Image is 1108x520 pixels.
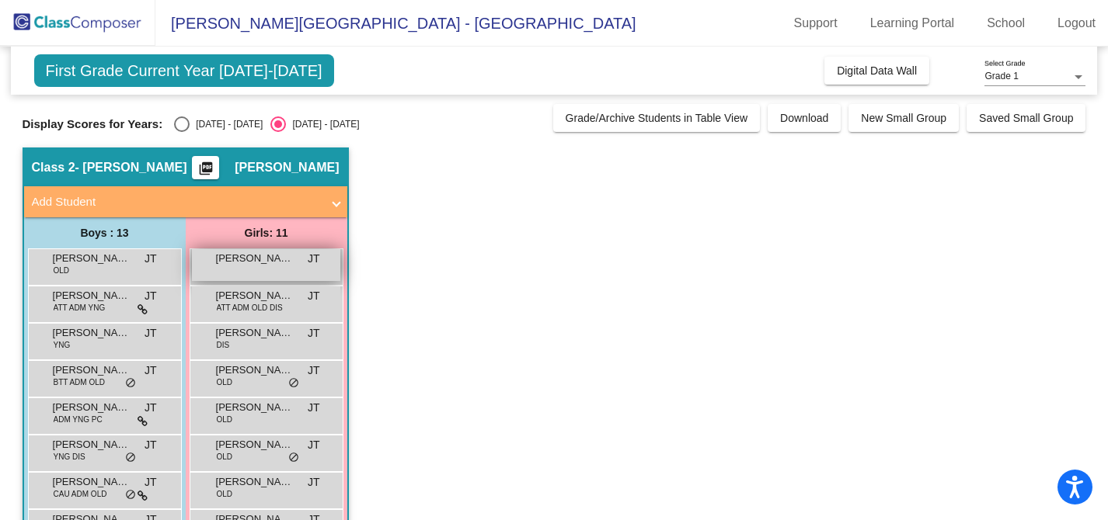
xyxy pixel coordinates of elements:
[216,251,294,266] span: [PERSON_NAME]
[155,11,636,36] span: [PERSON_NAME][GEOGRAPHIC_DATA] - [GEOGRAPHIC_DATA]
[216,400,294,415] span: [PERSON_NAME] ([PERSON_NAME]) [PERSON_NAME]
[53,474,131,490] span: [PERSON_NAME]
[145,325,157,341] span: JT
[53,400,131,415] span: [PERSON_NAME] [PERSON_NAME]
[288,452,299,464] span: do_not_disturb_alt
[216,362,294,378] span: [PERSON_NAME]
[308,400,320,416] span: JT
[216,437,294,452] span: [PERSON_NAME]
[53,251,131,266] span: [PERSON_NAME]
[24,217,186,248] div: Boys : 13
[974,11,1037,36] a: School
[54,265,70,276] span: OLD
[32,160,75,175] span: Class 2
[54,414,103,425] span: ADM YNG PC
[145,288,157,304] span: JT
[217,451,233,463] span: OLD
[967,104,1085,132] button: Saved Small Group
[288,377,299,390] span: do_not_disturb_alt
[858,11,967,36] a: Learning Portal
[145,251,157,267] span: JT
[145,437,157,453] span: JT
[308,474,320,491] span: JT
[768,104,841,132] button: Download
[32,193,321,211] mat-panel-title: Add Student
[217,376,233,388] span: OLD
[145,474,157,491] span: JT
[216,288,294,303] span: [PERSON_NAME] (or [PERSON_NAME]) [PERSON_NAME]
[217,302,283,314] span: ATT ADM OLD DIS
[53,325,131,341] span: [PERSON_NAME]
[34,54,334,87] span: First Grade Current Year [DATE]-[DATE]
[984,71,1018,81] span: Grade 1
[235,160,339,175] span: [PERSON_NAME]
[174,116,359,132] mat-radio-group: Select an option
[54,488,107,500] span: CAU ADM OLD
[190,117,263,131] div: [DATE] - [DATE]
[286,117,359,131] div: [DATE] - [DATE]
[308,325,320,341] span: JT
[861,112,946,124] span: New Small Group
[780,112,828,124] span: Download
[197,161,215,182] mat-icon: picture_as_pdf
[308,362,320,379] span: JT
[54,376,106,388] span: BTT ADM OLD
[53,437,131,452] span: [PERSON_NAME]
[24,186,347,217] mat-expansion-panel-header: Add Student
[54,302,106,314] span: ATT ADM YNG
[848,104,959,132] button: New Small Group
[53,362,131,378] span: [PERSON_NAME]
[1045,11,1108,36] a: Logout
[125,489,136,501] span: do_not_disturb_alt
[125,452,136,464] span: do_not_disturb_alt
[54,451,85,463] span: YNG DIS
[782,11,850,36] a: Support
[217,414,233,425] span: OLD
[145,362,157,379] span: JT
[217,488,233,500] span: OLD
[566,112,748,124] span: Grade/Archive Students in Table View
[824,57,929,85] button: Digital Data Wall
[308,437,320,453] span: JT
[125,377,136,390] span: do_not_disturb_alt
[308,288,320,304] span: JT
[54,339,71,351] span: YNG
[837,64,917,77] span: Digital Data Wall
[216,325,294,341] span: [PERSON_NAME]
[553,104,761,132] button: Grade/Archive Students in Table View
[217,339,230,351] span: DIS
[145,400,157,416] span: JT
[75,160,187,175] span: - [PERSON_NAME]
[186,217,347,248] div: Girls: 11
[979,112,1073,124] span: Saved Small Group
[53,288,131,303] span: [PERSON_NAME]
[192,156,219,179] button: Print Students Details
[23,117,163,131] span: Display Scores for Years:
[308,251,320,267] span: JT
[216,474,294,490] span: [PERSON_NAME]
